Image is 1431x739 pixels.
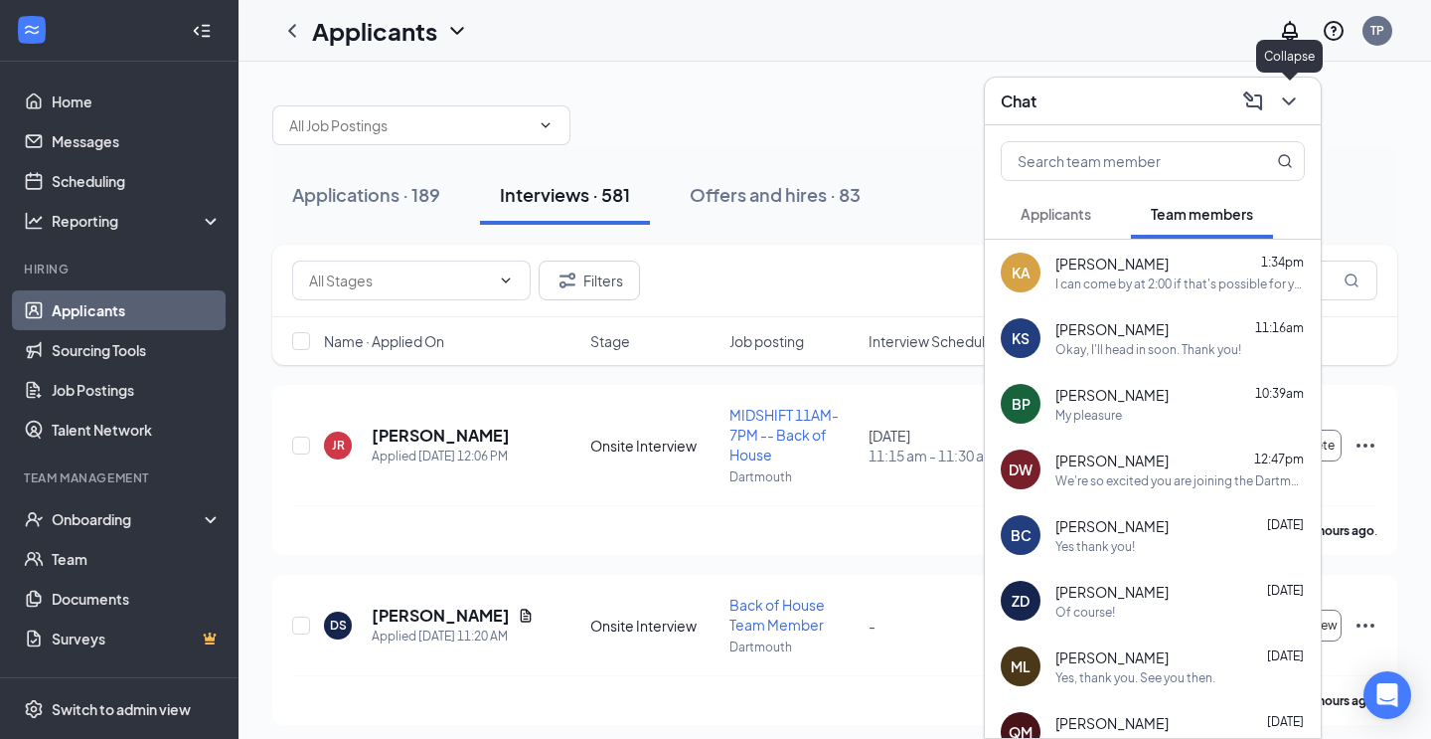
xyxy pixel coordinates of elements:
div: Onsite Interview [590,616,717,636]
div: Reporting [52,211,223,231]
a: ChevronLeft [280,19,304,43]
a: Documents [52,579,222,619]
span: [PERSON_NAME] [1055,319,1169,339]
span: Stage [590,331,630,351]
input: All Stages [309,270,490,291]
div: Yes thank you! [1055,538,1135,555]
svg: Ellipses [1353,614,1377,638]
svg: WorkstreamLogo [22,20,42,40]
span: 1:34pm [1261,255,1304,270]
svg: ChevronDown [498,273,514,288]
svg: Ellipses [1353,434,1377,458]
div: We're so excited you are joining the Dartmouth [DEMOGRAPHIC_DATA]-fil-Ateam ! Do you know anyone ... [1055,472,1305,489]
div: Offers and hires · 83 [690,182,861,207]
a: Sourcing Tools [52,330,222,370]
svg: QuestionInfo [1322,19,1346,43]
span: [DATE] [1267,517,1304,532]
h5: [PERSON_NAME] [372,425,510,447]
span: 10:39am [1255,386,1304,401]
a: Scheduling [52,161,222,201]
div: Hiring [24,261,218,277]
div: BC [1011,525,1032,545]
h3: Chat [1001,91,1036,112]
span: Applicants [1021,205,1091,223]
h1: Applicants [312,14,437,48]
span: 11:16am [1255,320,1304,335]
span: [PERSON_NAME] [1055,451,1169,470]
a: Home [52,82,222,121]
input: Search team member [1002,142,1237,180]
button: ComposeMessage [1237,86,1269,117]
span: MIDSHIFT 11AM-7PM -- Back of House [729,406,839,463]
svg: ChevronDown [538,117,554,133]
svg: Collapse [192,21,212,41]
svg: Notifications [1278,19,1302,43]
a: Applicants [52,290,222,330]
span: [DATE] [1267,583,1304,598]
span: Job posting [729,331,804,351]
div: DW [1009,460,1033,479]
a: Talent Network [52,410,222,450]
a: Team [52,539,222,579]
span: [DATE] [1267,714,1304,729]
b: 3 hours ago [1309,523,1374,538]
div: Yes, thank you. See you then. [1055,669,1215,686]
a: Job Postings [52,370,222,410]
a: SurveysCrown [52,619,222,658]
span: 11:15 am - 11:30 am [869,446,996,465]
div: Applied [DATE] 11:20 AM [372,627,534,647]
span: Team members [1151,205,1253,223]
p: Dartmouth [729,468,857,485]
div: Team Management [24,469,218,486]
span: [PERSON_NAME] [1055,385,1169,405]
div: Onboarding [52,509,205,529]
svg: Analysis [24,211,44,231]
svg: Document [518,608,534,624]
svg: UserCheck [24,509,44,529]
div: Of course! [1055,604,1115,621]
svg: ChevronDown [445,19,469,43]
span: [PERSON_NAME] [1055,713,1169,733]
span: [PERSON_NAME] [1055,254,1169,274]
p: Dartmouth [729,639,857,655]
div: TP [1370,22,1384,39]
span: [DATE] [1267,648,1304,663]
span: - [869,617,875,635]
span: 12:47pm [1254,452,1304,466]
div: ZD [1012,591,1030,611]
div: KA [1012,263,1031,282]
span: [PERSON_NAME] [1055,582,1169,602]
button: Filter Filters [539,261,640,300]
svg: MagnifyingGlass [1277,153,1293,169]
svg: ChevronDown [1277,90,1301,113]
span: [PERSON_NAME] [1055,647,1169,667]
button: ChevronDown [1273,86,1305,117]
div: ML [1011,656,1031,676]
h5: [PERSON_NAME] [372,605,510,627]
div: JR [332,437,345,454]
svg: MagnifyingGlass [1344,273,1359,288]
svg: Settings [24,699,44,719]
span: [PERSON_NAME] [1055,516,1169,536]
div: I can come by at 2:00 if that's possible for you [1055,276,1305,292]
svg: Filter [556,269,579,292]
div: Interviews · 581 [500,182,630,207]
div: BP [1012,394,1031,414]
span: Interview Schedule [869,331,994,351]
span: Name · Applied On [324,331,444,351]
span: Back of House Team Member [729,596,825,634]
svg: ComposeMessage [1241,90,1265,113]
div: Applications · 189 [292,182,440,207]
div: DS [330,617,347,634]
div: KS [1012,328,1030,348]
b: 4 hours ago [1309,693,1374,708]
input: All Job Postings [289,114,530,136]
a: Messages [52,121,222,161]
div: Switch to admin view [52,699,191,719]
div: Open Intercom Messenger [1363,671,1411,719]
div: My pleasure [1055,407,1122,424]
div: Collapse [1256,40,1323,73]
div: [DATE] [869,426,996,465]
div: Applied [DATE] 12:06 PM [372,447,510,466]
div: Onsite Interview [590,436,717,456]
